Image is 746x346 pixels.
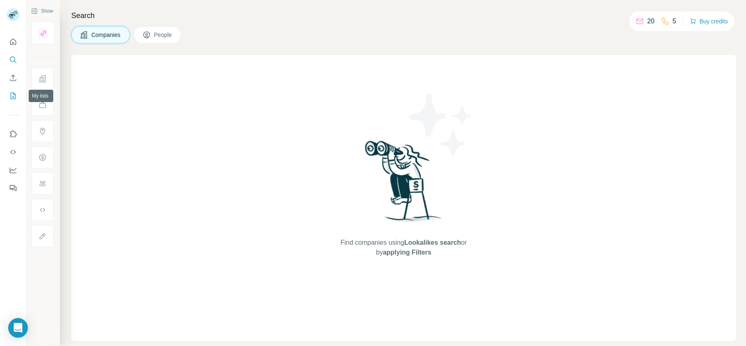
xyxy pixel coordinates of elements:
button: Use Surfe API [7,145,20,159]
span: People [154,31,173,39]
span: Lookalikes search [404,239,461,246]
img: Surfe Illustration - Woman searching with binoculars [361,139,447,230]
h4: Search [71,10,736,21]
button: Show [25,5,59,17]
span: applying Filters [383,249,431,256]
button: Quick start [7,34,20,49]
span: Companies [91,31,121,39]
button: Use Surfe on LinkedIn [7,127,20,141]
p: 5 [673,16,676,26]
img: Surfe Illustration - Stars [404,88,478,162]
button: Dashboard [7,163,20,178]
button: My lists [7,89,20,103]
button: Enrich CSV [7,71,20,85]
div: Open Intercom Messenger [8,318,28,338]
button: Search [7,52,20,67]
button: Feedback [7,181,20,196]
span: Find companies using or by [338,238,469,257]
button: Buy credits [690,16,728,27]
p: 20 [647,16,655,26]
